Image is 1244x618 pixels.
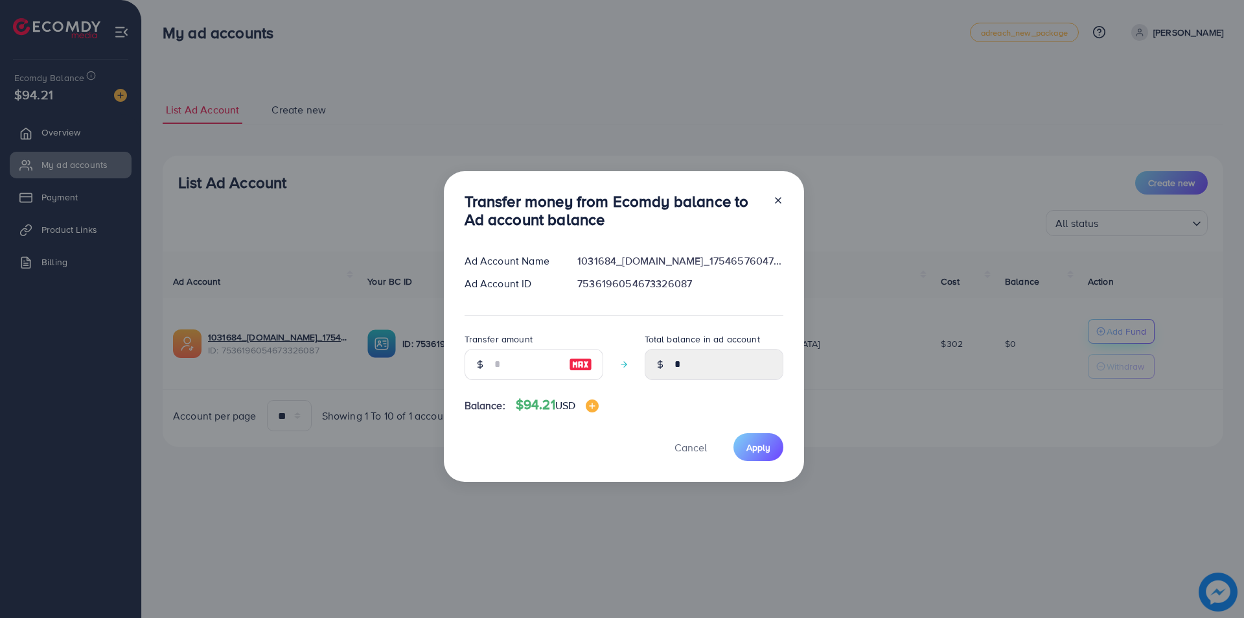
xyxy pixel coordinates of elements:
[465,333,533,346] label: Transfer amount
[465,192,763,230] h3: Transfer money from Ecomdy balance to Ad account balance
[516,397,599,413] h4: $94.21
[567,254,793,268] div: 1031684_[DOMAIN_NAME]_1754657604772
[555,398,575,412] span: USD
[658,433,723,461] button: Cancel
[454,254,568,268] div: Ad Account Name
[567,276,793,291] div: 7536196054673326087
[569,357,592,372] img: image
[674,440,707,455] span: Cancel
[465,398,505,413] span: Balance:
[454,276,568,291] div: Ad Account ID
[645,333,760,346] label: Total balance in ad account
[746,441,770,454] span: Apply
[733,433,783,461] button: Apply
[586,399,599,412] img: image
